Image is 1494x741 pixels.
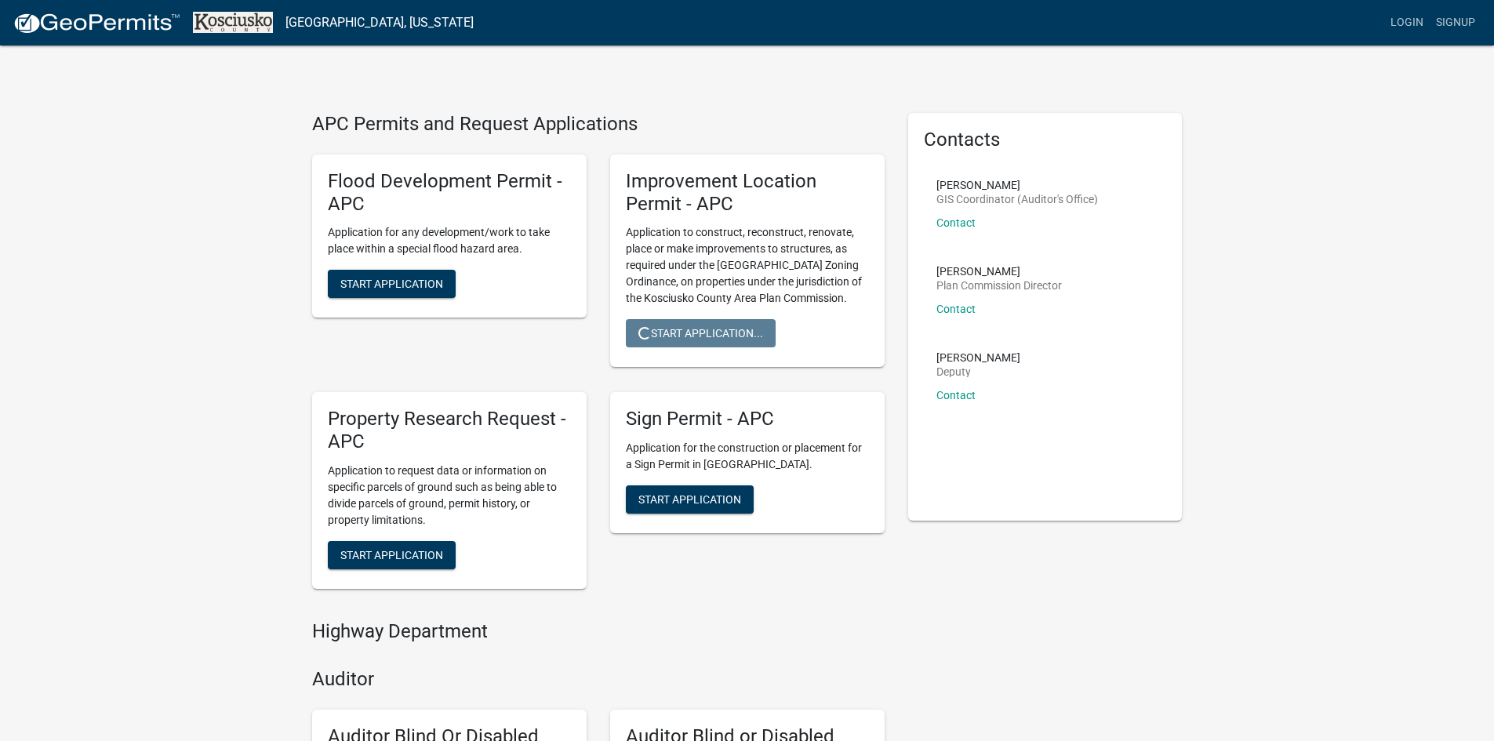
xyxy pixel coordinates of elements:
[626,408,869,430] h5: Sign Permit - APC
[312,620,885,643] h4: Highway Department
[626,440,869,473] p: Application for the construction or placement for a Sign Permit in [GEOGRAPHIC_DATA].
[328,224,571,257] p: Application for any development/work to take place within a special flood hazard area.
[638,493,741,506] span: Start Application
[1384,8,1430,38] a: Login
[312,668,885,691] h4: Auditor
[936,352,1020,363] p: [PERSON_NAME]
[1430,8,1481,38] a: Signup
[328,463,571,529] p: Application to request data or information on specific parcels of ground such as being able to di...
[340,548,443,561] span: Start Application
[328,270,456,298] button: Start Application
[936,389,976,401] a: Contact
[936,303,976,315] a: Contact
[638,327,763,340] span: Start Application...
[340,278,443,290] span: Start Application
[285,9,474,36] a: [GEOGRAPHIC_DATA], [US_STATE]
[626,170,869,216] h5: Improvement Location Permit - APC
[328,408,571,453] h5: Property Research Request - APC
[312,113,885,136] h4: APC Permits and Request Applications
[626,224,869,307] p: Application to construct, reconstruct, renovate, place or make improvements to structures, as req...
[328,170,571,216] h5: Flood Development Permit - APC
[328,541,456,569] button: Start Application
[936,280,1062,291] p: Plan Commission Director
[936,216,976,229] a: Contact
[626,319,776,347] button: Start Application...
[936,180,1098,191] p: [PERSON_NAME]
[924,129,1167,151] h5: Contacts
[936,366,1020,377] p: Deputy
[193,12,273,33] img: Kosciusko County, Indiana
[936,266,1062,277] p: [PERSON_NAME]
[936,194,1098,205] p: GIS Coordinator (Auditor's Office)
[626,485,754,514] button: Start Application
